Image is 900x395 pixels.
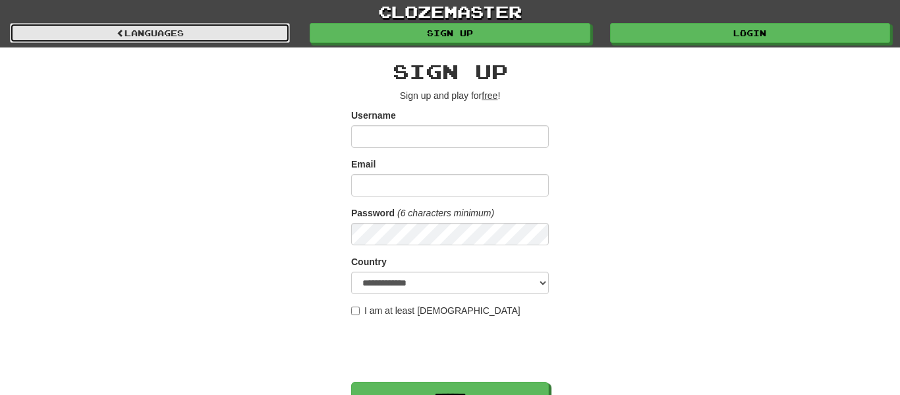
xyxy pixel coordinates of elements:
[310,23,590,43] a: Sign up
[397,208,494,218] em: (6 characters minimum)
[351,307,360,315] input: I am at least [DEMOGRAPHIC_DATA]
[610,23,890,43] a: Login
[351,304,520,317] label: I am at least [DEMOGRAPHIC_DATA]
[351,206,395,220] label: Password
[482,90,497,101] u: free
[351,158,376,171] label: Email
[351,324,551,375] iframe: reCAPTCHA
[351,109,396,122] label: Username
[351,255,387,268] label: Country
[351,61,549,82] h2: Sign up
[10,23,290,43] a: Languages
[351,89,549,102] p: Sign up and play for !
